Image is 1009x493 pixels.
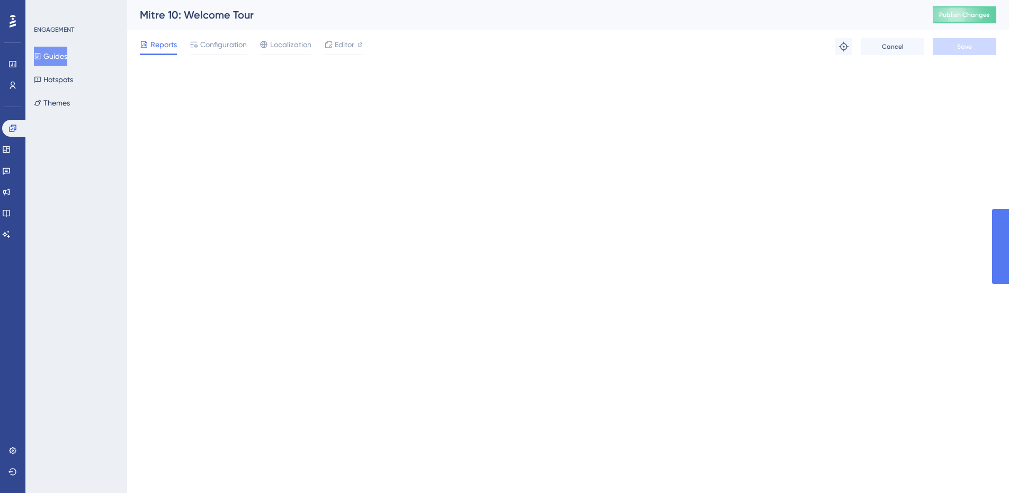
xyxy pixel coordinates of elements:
span: Localization [270,38,311,51]
button: Cancel [861,38,924,55]
span: Editor [335,38,354,51]
span: Cancel [882,42,904,51]
button: Guides [34,47,67,66]
div: Mitre 10: Welcome Tour [140,7,906,22]
button: Save [933,38,996,55]
button: Themes [34,93,70,112]
div: ENGAGEMENT [34,25,74,34]
iframe: UserGuiding AI Assistant Launcher [965,451,996,483]
button: Hotspots [34,70,73,89]
span: Save [957,42,972,51]
span: Publish Changes [939,11,990,19]
span: Configuration [200,38,247,51]
button: Publish Changes [933,6,996,23]
span: Reports [150,38,177,51]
